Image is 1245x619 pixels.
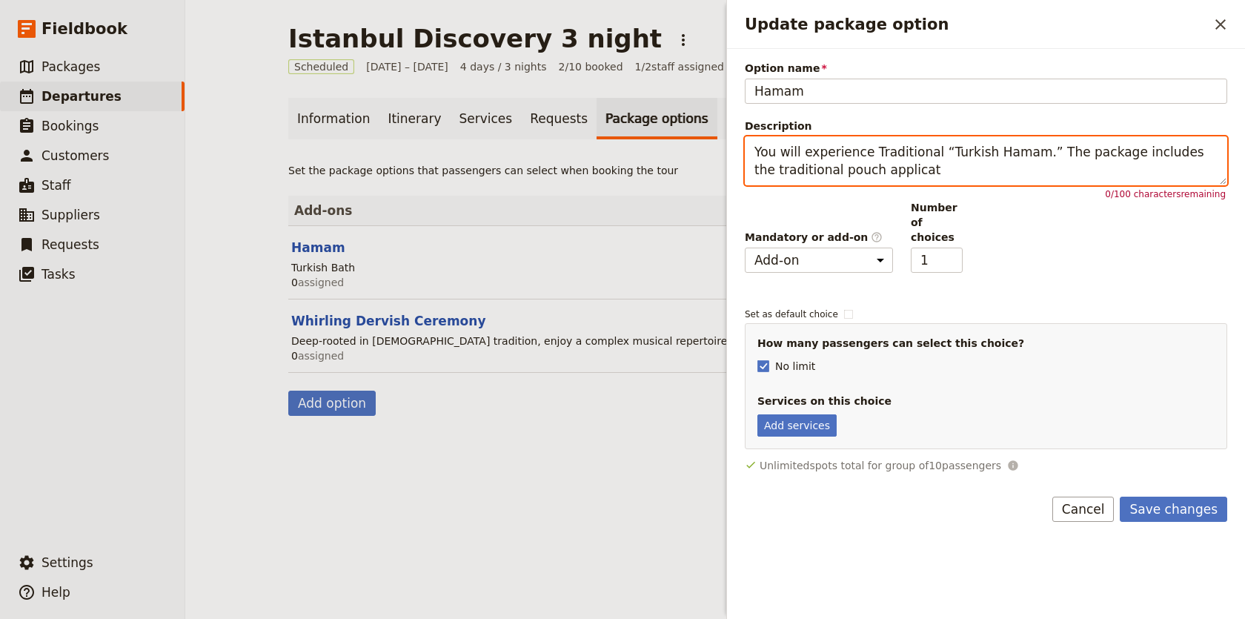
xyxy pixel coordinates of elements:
button: Cancel [1052,497,1115,522]
button: Whirling Dervish Ceremony [291,312,485,330]
div: Deep-rooted in [DEMOGRAPHIC_DATA] tradition, enjoy a complex musical repertoire with whirling der... [291,334,906,348]
button: Hamam [291,239,345,256]
span: Description [745,119,1227,133]
div: Services on this choice [757,394,1215,408]
a: Itinerary [379,98,450,139]
select: Mandatory or add-on​ [745,248,893,273]
input: Number of choices [911,248,963,273]
span: Set as default choice [745,308,838,320]
input: Option name [745,79,1227,104]
div: Turkish Bath [291,260,355,275]
span: 4 days / 3 nights [460,59,547,74]
p: Set the package options that passengers can select when booking the tour [288,163,678,178]
span: ​ [871,231,883,243]
button: Actions [671,27,696,53]
span: Scheduled [288,59,354,74]
h1: Istanbul Discovery 3 night [288,24,662,53]
a: Information [288,98,379,139]
span: Requests [41,237,99,252]
span: Unlimited spots total for group of 10 passengers [760,458,1001,473]
span: 1 / 2 staff assigned [635,59,724,74]
span: Fieldbook [41,18,127,40]
span: Bookings [41,119,99,133]
span: Suppliers [41,208,100,222]
a: Bookings [717,98,792,139]
button: Close drawer [1208,12,1233,37]
span: Help [41,585,70,600]
button: Add services [757,414,837,437]
span: assigned [291,275,344,290]
span: Unlimitedspots total for group of10passengers [760,458,1019,473]
textarea: Description0/100 charactersremaining [745,136,1227,185]
span: Customers [41,148,109,163]
span: Tasks [41,267,76,282]
h2: Add-ons [288,196,1142,225]
span: How many passengers can select this choice? [757,336,1215,351]
a: Requests [521,98,597,139]
button: Save changes [1120,497,1227,522]
h2: Update package option [745,13,1208,36]
span: Number of choices [911,200,963,245]
span: 0 [291,277,298,288]
a: Package options [597,98,717,139]
span: 0 / 100 characters remaining [1100,187,1227,202]
span: 0 [291,350,298,362]
span: No limit [775,359,815,374]
span: Mandatory or add-on [745,230,893,245]
span: assigned [291,348,344,363]
span: Departures [41,89,122,104]
a: Services [451,98,522,139]
span: 2/10 booked [559,59,623,74]
span: Option name [745,61,1227,76]
span: Packages [41,59,100,74]
span: Settings [41,555,93,570]
span: [DATE] – [DATE] [366,59,448,74]
button: Add option [288,391,376,416]
span: Staff [41,178,71,193]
